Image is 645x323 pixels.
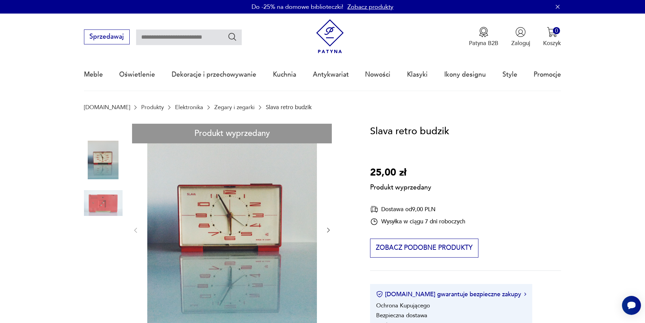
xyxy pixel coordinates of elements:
[228,32,237,42] button: Szukaj
[543,27,561,47] button: 0Koszyk
[141,104,164,110] a: Produkty
[502,59,517,90] a: Style
[534,59,561,90] a: Promocje
[547,27,557,37] img: Ikona koszyka
[376,311,427,319] li: Bezpieczna dostawa
[469,39,498,47] p: Patyna B2B
[469,27,498,47] button: Patyna B2B
[376,302,430,309] li: Ochrona Kupującego
[376,290,526,299] button: [DOMAIN_NAME] gwarantuje bezpieczne zakupy
[376,291,383,298] img: Ikona certyfikatu
[365,59,390,90] a: Nowości
[370,218,465,226] div: Wysyłka w ciągu 7 dni roboczych
[84,59,103,90] a: Meble
[347,3,393,11] a: Zobacz produkty
[524,292,526,296] img: Ikona strzałki w prawo
[119,59,155,90] a: Oświetlenie
[543,39,561,47] p: Koszyk
[313,59,349,90] a: Antykwariat
[444,59,486,90] a: Ikony designu
[370,239,478,258] button: Zobacz podobne produkty
[553,27,560,34] div: 0
[511,27,530,47] button: Zaloguj
[370,124,449,139] h1: Slava retro budzik
[266,104,312,110] p: Slava retro budzik
[370,165,431,181] p: 25,00 zł
[313,19,347,54] img: Patyna - sklep z meblami i dekoracjami vintage
[84,29,130,44] button: Sprzedawaj
[172,59,256,90] a: Dekoracje i przechowywanie
[273,59,296,90] a: Kuchnia
[511,39,530,47] p: Zaloguj
[469,27,498,47] a: Ikona medaluPatyna B2B
[370,205,378,214] img: Ikona dostawy
[252,3,343,11] p: Do -25% na domowe biblioteczki!
[84,104,130,110] a: [DOMAIN_NAME]
[478,27,489,37] img: Ikona medalu
[515,27,526,37] img: Ikonka użytkownika
[175,104,203,110] a: Elektronika
[214,104,255,110] a: Zegary i zegarki
[407,59,428,90] a: Klasyki
[84,35,130,40] a: Sprzedawaj
[370,205,465,214] div: Dostawa od 9,00 PLN
[370,181,431,192] p: Produkt wyprzedany
[622,296,641,315] iframe: Smartsupp widget button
